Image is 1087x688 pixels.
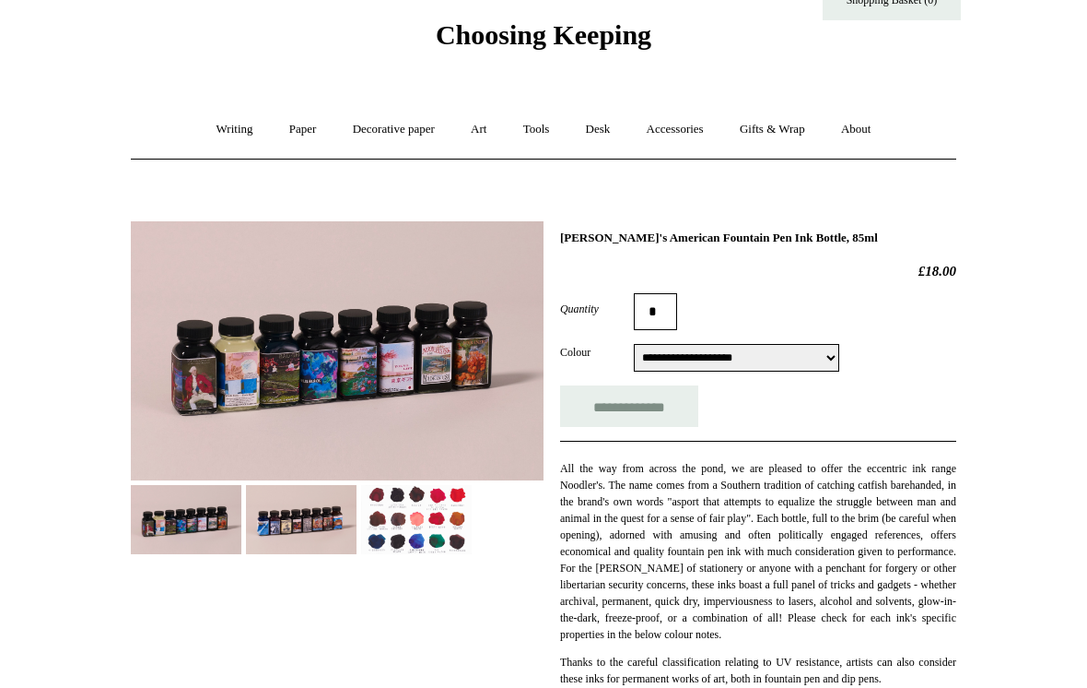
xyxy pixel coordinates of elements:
a: Desk [569,105,627,154]
span: Choosing Keeping [436,19,651,50]
p: Thanks to the careful classification relating to UV resistance, artists can also consider these i... [560,654,956,687]
img: Noodler's American Fountain Pen Ink Bottle, 85ml [131,221,543,480]
h1: [PERSON_NAME]'s American Fountain Pen Ink Bottle, 85ml [560,231,956,245]
a: About [824,105,888,154]
a: Tools [507,105,567,154]
a: Gifts & Wrap [723,105,822,154]
a: Art [454,105,503,154]
a: Choosing Keeping [436,34,651,47]
img: Noodler's American Fountain Pen Ink Bottle, 85ml [361,485,472,554]
img: Noodler's American Fountain Pen Ink Bottle, 85ml [246,485,356,554]
a: Accessories [630,105,720,154]
img: Noodler's American Fountain Pen Ink Bottle, 85ml [131,485,241,554]
a: Decorative paper [336,105,451,154]
a: Writing [200,105,270,154]
p: All the way from across the pond, we are pleased to offer the eccentric ink range Noodler's. The ... [560,460,956,643]
a: Paper [273,105,333,154]
label: Quantity [560,301,634,317]
h2: £18.00 [560,263,956,279]
label: Colour [560,344,634,361]
span: sport that attempts to equalize the struggle between man and animal in the quest for a sense of f... [560,495,956,608]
